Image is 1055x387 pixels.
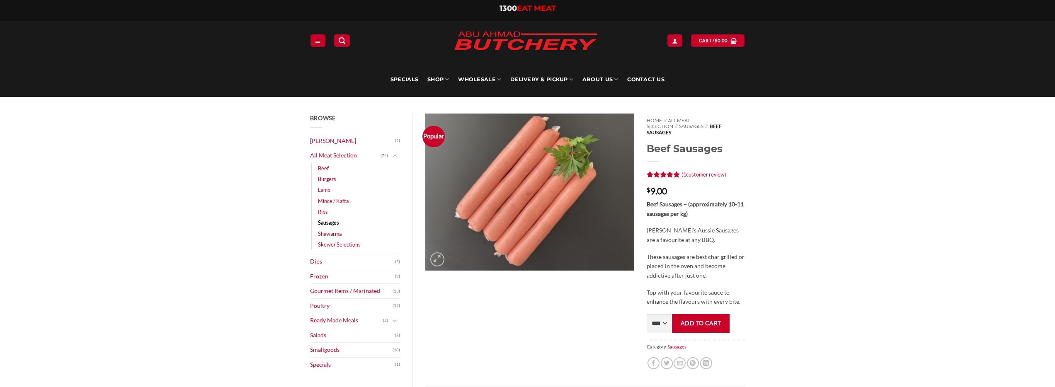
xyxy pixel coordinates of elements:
[667,34,682,46] a: Login
[700,357,712,369] a: Share on LinkedIn
[310,284,393,298] a: Gourmet Items / Marinated
[517,4,556,13] span: EAT MEAT
[647,201,744,217] strong: Beef Sausages – (approximately 10-11 sausages per kg)
[318,217,339,228] a: Sausages
[675,123,678,129] span: //
[715,37,718,44] span: $
[318,239,361,250] a: Skewer Selections
[647,142,745,155] h1: Beef Sausages
[310,114,336,121] span: Browse
[425,114,634,271] img: Beef Sausages
[647,226,745,244] p: [PERSON_NAME]’s Aussie Sausages are a favourite at any BBQ.
[318,163,329,174] a: Beef
[318,184,330,195] a: Lamb
[310,299,393,313] a: Poultry
[395,135,400,147] span: (2)
[390,316,400,325] button: Toggle
[310,254,395,269] a: Dips
[647,288,745,307] p: Top with your favourite sauce to enhance the flavours with every bite.
[310,328,395,343] a: Salads
[310,313,383,328] a: Ready Made Meals
[705,123,708,129] span: //
[647,171,651,181] span: 1
[674,357,686,369] a: Email to a Friend
[390,151,400,160] button: Toggle
[310,34,325,46] a: Menu
[381,150,388,162] span: (74)
[647,186,667,196] bdi: 9.00
[395,329,400,341] span: (2)
[393,344,400,356] span: (18)
[627,62,665,97] a: Contact Us
[691,34,745,46] a: View cart
[647,117,690,129] a: All Meat Selection
[582,62,618,97] a: About Us
[647,341,745,353] span: Category:
[318,174,336,184] a: Burgers
[310,343,393,357] a: Smallgoods
[679,123,703,129] a: Sausages
[447,26,604,57] img: Abu Ahmad Butchery
[647,117,662,123] a: Home
[667,344,686,349] a: Sausages
[430,252,444,266] a: Zoom
[318,196,349,206] a: Mince / Kafta
[647,123,721,135] span: Beef Sausages
[318,206,328,217] a: Ribs
[318,228,342,239] a: Shawarma
[661,357,673,369] a: Share on Twitter
[383,314,388,327] span: (2)
[500,4,556,13] a: 1300EAT MEAT
[395,358,400,371] span: (1)
[395,270,400,283] span: (9)
[699,37,728,44] span: Cart /
[647,171,680,179] div: Rated 5 out of 5
[310,269,395,284] a: Frozen
[672,314,730,333] button: Add to cart
[664,117,667,123] span: //
[393,285,400,298] span: (13)
[458,62,501,97] a: Wholesale
[647,171,680,181] span: Rated out of 5 based on customer rating
[310,148,381,163] a: All Meat Selection
[682,171,726,178] a: (1customer review)
[310,358,395,372] a: Specials
[393,300,400,312] span: (12)
[500,4,517,13] span: 1300
[510,62,573,97] a: Delivery & Pickup
[334,34,350,46] a: Search
[648,357,660,369] a: Share on Facebook
[395,256,400,268] span: (5)
[647,252,745,281] p: These sausages are best char grilled or placed in the oven and become addictive after just one.
[683,171,686,178] span: 1
[687,357,699,369] a: Pin on Pinterest
[427,62,449,97] a: SHOP
[647,186,650,193] span: $
[310,134,395,148] a: [PERSON_NAME]
[715,38,728,43] bdi: 0.00
[390,62,418,97] a: Specials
